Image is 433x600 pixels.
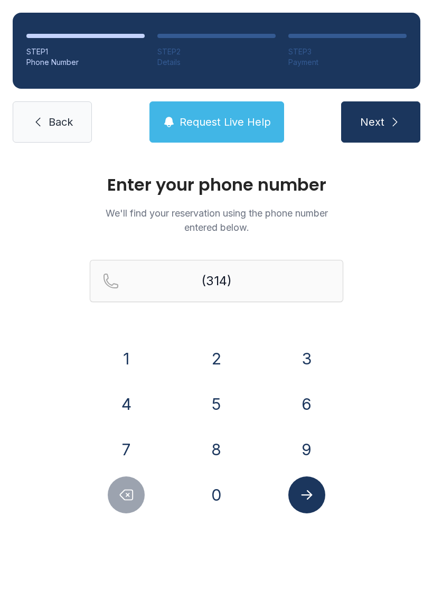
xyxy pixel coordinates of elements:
button: Delete number [108,476,145,513]
button: 7 [108,431,145,468]
button: 6 [288,386,325,423]
button: 0 [198,476,235,513]
button: 5 [198,386,235,423]
span: Next [360,115,384,129]
div: STEP 2 [157,46,276,57]
div: STEP 3 [288,46,407,57]
div: Details [157,57,276,68]
button: 1 [108,340,145,377]
span: Back [49,115,73,129]
p: We'll find your reservation using the phone number entered below. [90,206,343,235]
button: Submit lookup form [288,476,325,513]
button: 2 [198,340,235,377]
input: Reservation phone number [90,260,343,302]
button: 8 [198,431,235,468]
button: 9 [288,431,325,468]
div: Phone Number [26,57,145,68]
button: 4 [108,386,145,423]
h1: Enter your phone number [90,176,343,193]
div: STEP 1 [26,46,145,57]
button: 3 [288,340,325,377]
span: Request Live Help [180,115,271,129]
div: Payment [288,57,407,68]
